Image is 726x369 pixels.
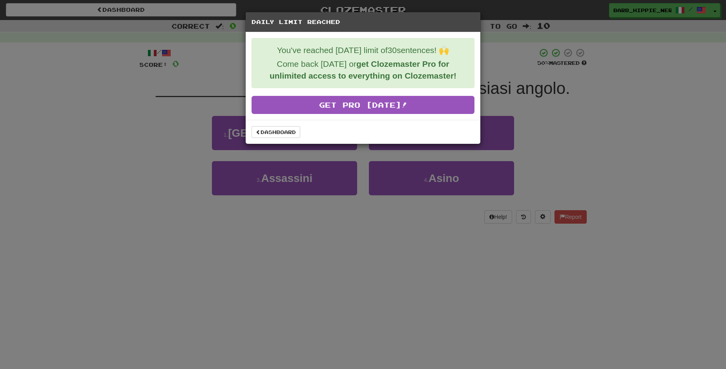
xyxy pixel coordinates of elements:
p: You've reached [DATE] limit of 30 sentences! 🙌 [258,44,468,56]
p: Come back [DATE] or [258,58,468,82]
a: Dashboard [252,126,300,138]
h5: Daily Limit Reached [252,18,474,26]
strong: get Clozemaster Pro for unlimited access to everything on Clozemaster! [270,59,456,80]
a: Get Pro [DATE]! [252,96,474,114]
